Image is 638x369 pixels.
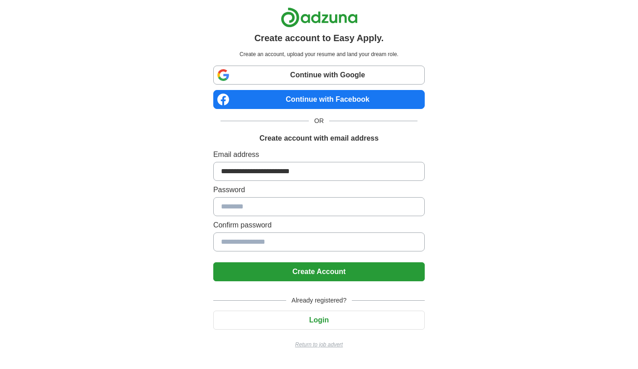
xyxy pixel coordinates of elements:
[213,262,425,281] button: Create Account
[309,116,329,126] span: OR
[213,184,425,195] label: Password
[259,133,379,144] h1: Create account with email address
[281,7,358,28] img: Adzuna logo
[213,341,425,349] a: Return to job advert
[213,66,425,85] a: Continue with Google
[215,50,423,58] p: Create an account, upload your resume and land your dream role.
[286,296,352,305] span: Already registered?
[213,220,425,231] label: Confirm password
[213,149,425,160] label: Email address
[213,311,425,330] button: Login
[213,316,425,324] a: Login
[254,31,384,45] h1: Create account to Easy Apply.
[213,90,425,109] a: Continue with Facebook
